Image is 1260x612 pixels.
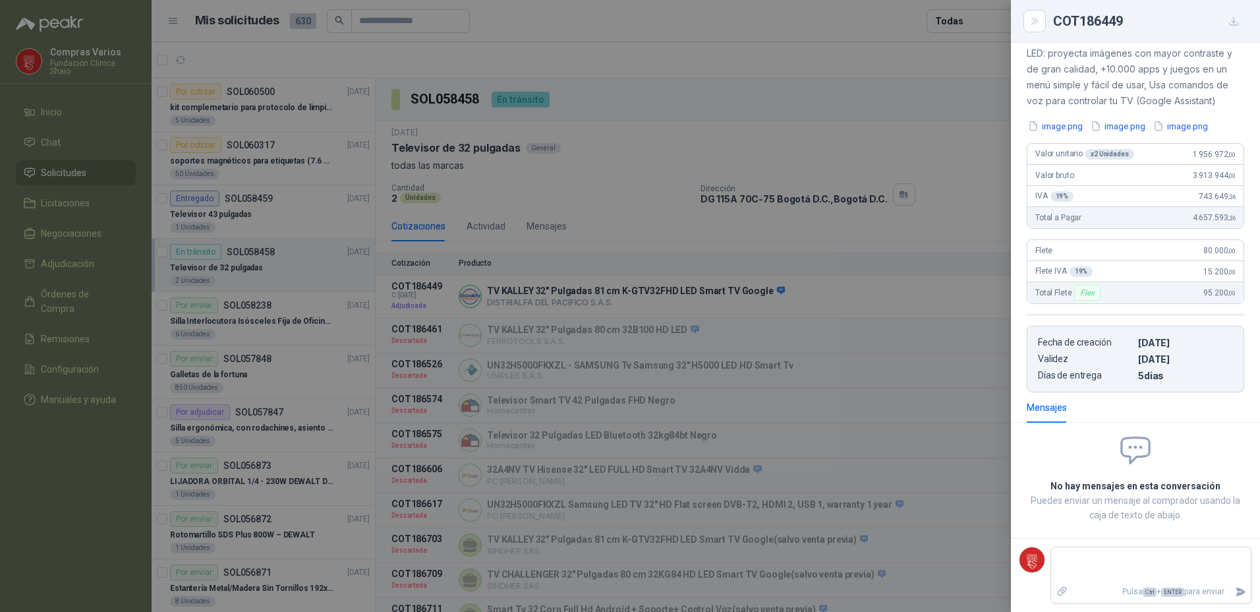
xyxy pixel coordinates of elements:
[1027,46,1244,109] p: LED: proyecta imágenes con mayor contraste y de gran calidad, +10.000 apps y juegos en un menú si...
[1035,266,1093,277] span: Flete IVA
[1193,171,1236,180] span: 3.913.944
[1070,266,1093,277] div: 19 %
[1138,337,1233,348] p: [DATE]
[1085,149,1134,160] div: x 2 Unidades
[1228,151,1236,158] span: ,00
[1074,580,1230,603] p: Pulsa + para enviar
[1161,588,1184,597] span: ENTER
[1053,11,1244,32] div: COT186449
[1230,580,1251,603] button: Enviar
[1138,370,1233,381] p: 5 dias
[1152,119,1209,133] button: image.png
[1035,191,1074,202] span: IVA
[1027,493,1244,522] p: Puedes enviar un mensaje al comprador usando la caja de texto de abajo.
[1228,268,1236,276] span: ,00
[1035,285,1103,301] span: Total Flete
[1038,370,1133,381] p: Días de entrega
[1027,479,1244,493] h2: No hay mensajes en esta conversación
[1228,214,1236,222] span: ,36
[1074,285,1100,301] div: Flex
[1203,246,1236,255] span: 80.000
[1027,119,1084,133] button: image.png
[1143,588,1157,597] span: Ctrl
[1035,246,1052,255] span: Flete
[1051,580,1074,603] label: Adjuntar archivos
[1035,149,1134,160] span: Valor unitario
[1138,353,1233,365] p: [DATE]
[1035,171,1074,180] span: Valor bruto
[1038,337,1133,348] p: Fecha de creación
[1050,191,1074,202] div: 19 %
[1038,353,1133,365] p: Validez
[1089,119,1147,133] button: image.png
[1203,288,1236,297] span: 95.200
[1203,267,1236,276] span: 15.200
[1193,213,1236,222] span: 4.657.593
[1019,547,1045,572] img: Company Logo
[1035,213,1081,222] span: Total a Pagar
[1228,247,1236,255] span: ,00
[1027,13,1043,29] button: Close
[1228,290,1236,297] span: ,00
[1228,193,1236,200] span: ,36
[1193,150,1236,159] span: 1.956.972
[1027,400,1067,415] div: Mensajes
[1199,192,1236,201] span: 743.649
[1228,172,1236,179] span: ,00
